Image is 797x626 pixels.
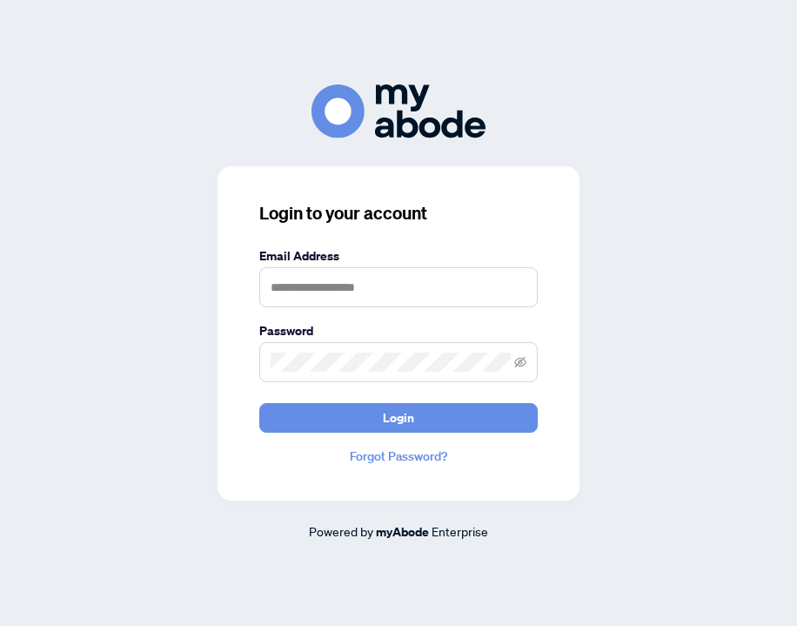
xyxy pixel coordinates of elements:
[432,523,488,539] span: Enterprise
[309,523,373,539] span: Powered by
[311,84,486,138] img: ma-logo
[383,404,414,432] span: Login
[259,403,538,433] button: Login
[259,447,538,466] a: Forgot Password?
[514,356,526,368] span: eye-invisible
[259,246,538,266] label: Email Address
[376,522,429,542] a: myAbode
[259,201,538,225] h3: Login to your account
[259,321,538,340] label: Password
